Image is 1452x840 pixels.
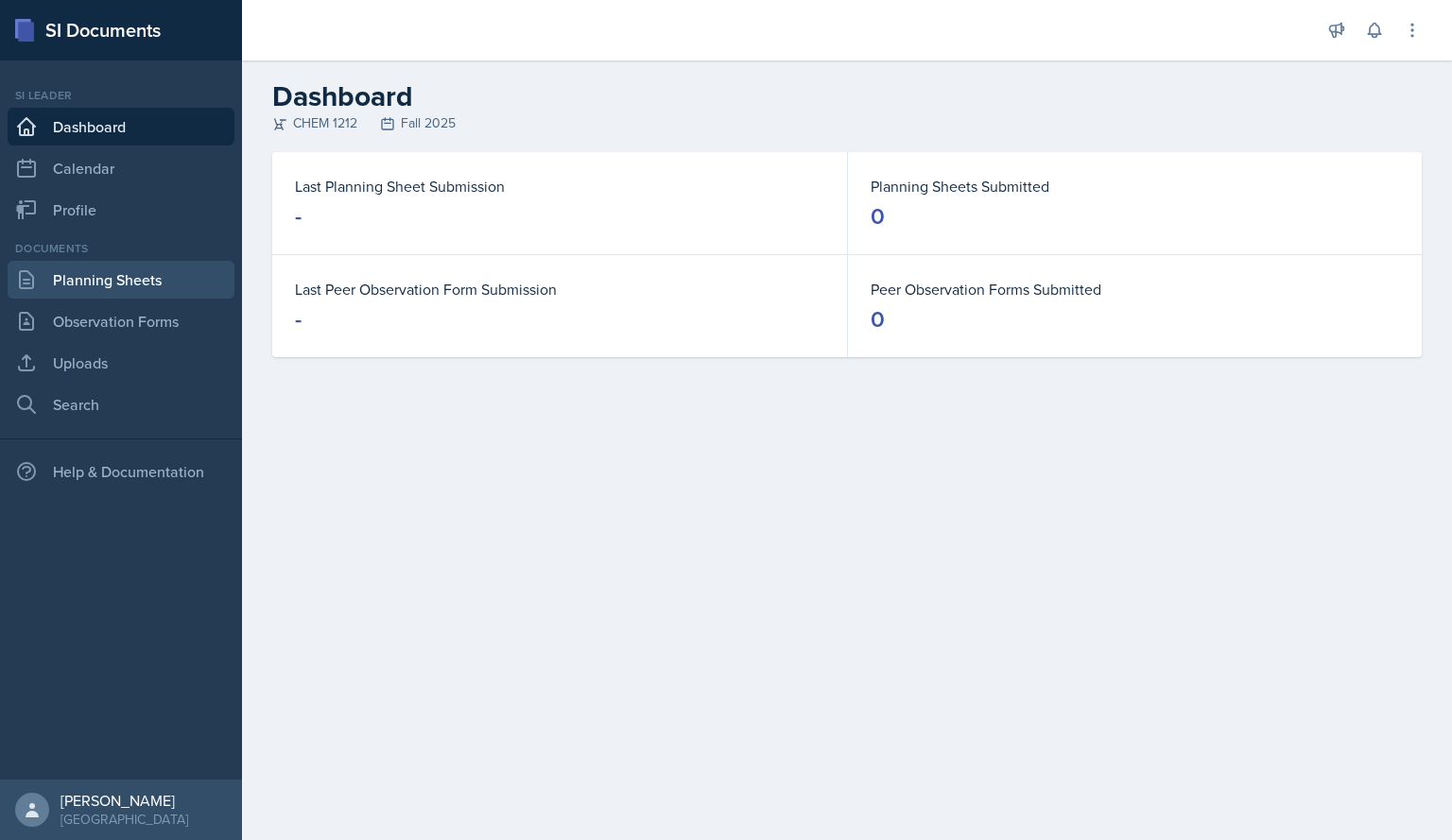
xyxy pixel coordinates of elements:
[871,278,1399,300] dt: Peer Observation Forms Submitted
[871,304,885,334] div: 0
[871,175,1399,197] dt: Planning Sheets Submitted
[8,344,234,382] a: Uploads
[8,453,234,490] div: Help & Documentation
[8,108,234,146] a: Dashboard
[60,791,188,810] div: [PERSON_NAME]
[295,278,824,300] dt: Last Peer Observation Form Submission
[871,201,885,231] div: 0
[295,175,824,197] dt: Last Planning Sheet Submission
[8,261,234,299] a: Planning Sheets
[8,87,234,104] div: Si leader
[60,810,188,829] div: [GEOGRAPHIC_DATA]
[272,79,1422,113] h2: Dashboard
[295,201,302,231] div: -
[8,149,234,187] a: Calendar
[272,113,1422,133] div: CHEM 1212 Fall 2025
[8,191,234,229] a: Profile
[8,386,234,423] a: Search
[8,302,234,340] a: Observation Forms
[8,240,234,257] div: Documents
[295,304,302,334] div: -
